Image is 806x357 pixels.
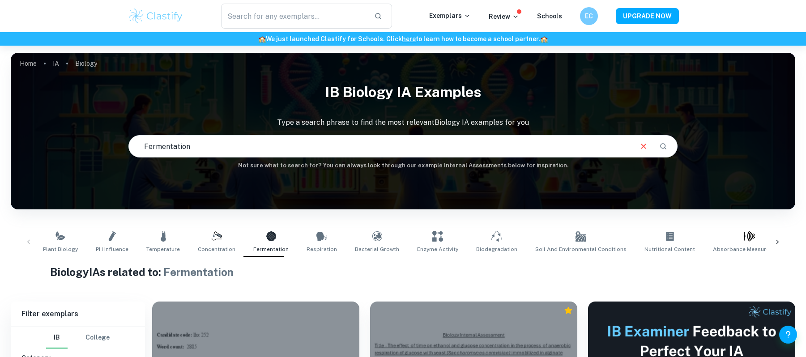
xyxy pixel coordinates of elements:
input: E.g. photosynthesis, coffee and protein, HDI and diabetes... [129,134,631,159]
span: Soil and Environmental Conditions [535,245,627,253]
span: Temperature [146,245,180,253]
h6: Not sure what to search for? You can always look through our example Internal Assessments below f... [11,161,795,170]
p: Exemplars [429,11,471,21]
img: Clastify logo [128,7,184,25]
span: Concentration [198,245,235,253]
a: Schools [537,13,562,20]
input: Search for any exemplars... [221,4,367,29]
p: Review [489,12,519,21]
h1: IB Biology IA examples [11,78,795,106]
span: Fermentation [163,266,234,278]
button: EC [580,7,598,25]
div: Filter type choice [46,327,110,348]
span: 🏫 [258,35,266,42]
button: Help and Feedback [779,326,797,344]
span: 🏫 [540,35,548,42]
span: Nutritional Content [644,245,695,253]
button: College [85,327,110,348]
span: Fermentation [253,245,289,253]
span: Biodegradation [476,245,517,253]
div: Premium [564,306,573,315]
button: Search [656,139,671,154]
p: Biology [75,59,97,68]
span: Respiration [307,245,337,253]
button: UPGRADE NOW [616,8,679,24]
span: Absorbance Measurements [713,245,786,253]
h1: Biology IAs related to: [50,264,756,280]
h6: We just launched Clastify for Schools. Click to learn how to become a school partner. [2,34,804,44]
a: here [402,35,416,42]
h6: EC [584,11,594,21]
span: pH Influence [96,245,128,253]
span: Enzyme Activity [417,245,458,253]
h6: Filter exemplars [11,302,145,327]
button: IB [46,327,68,348]
a: Home [20,57,37,70]
span: Bacterial Growth [355,245,399,253]
a: IA [53,57,59,70]
span: Plant Biology [43,245,78,253]
button: Clear [635,138,652,155]
p: Type a search phrase to find the most relevant Biology IA examples for you [11,117,795,128]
